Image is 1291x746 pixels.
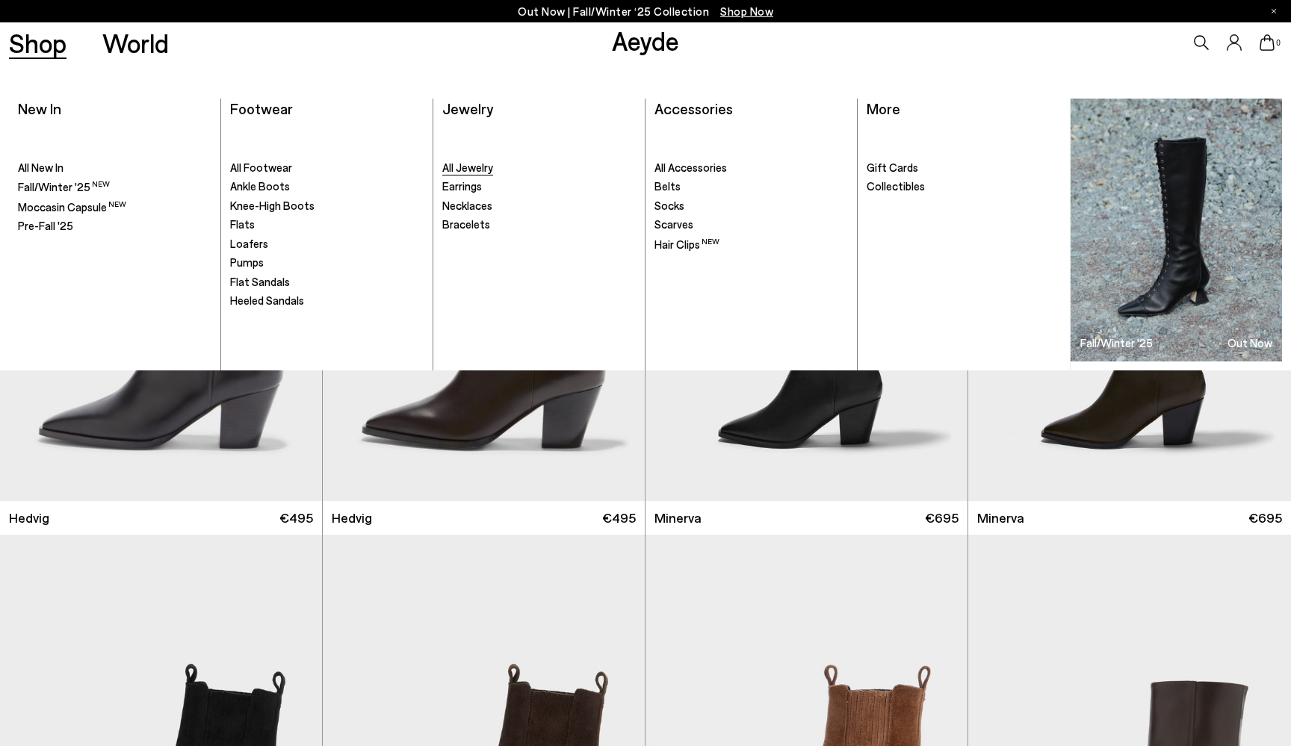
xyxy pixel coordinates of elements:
[1260,34,1275,51] a: 0
[654,217,848,232] a: Scarves
[867,99,900,117] a: More
[602,509,636,527] span: €495
[230,161,292,174] span: All Footwear
[654,161,727,174] span: All Accessories
[442,179,482,193] span: Earrings
[230,217,255,231] span: Flats
[230,199,424,214] a: Knee-High Boots
[442,217,636,232] a: Bracelets
[518,2,773,21] p: Out Now | Fall/Winter ‘25 Collection
[230,217,424,232] a: Flats
[654,217,693,231] span: Scarves
[323,501,645,535] a: Hedvig €495
[18,219,211,234] a: Pre-Fall '25
[230,161,424,175] a: All Footwear
[720,4,773,18] span: Navigate to /collections/new-in
[1071,99,1282,361] img: Group_1295_900x.jpg
[442,217,490,231] span: Bracelets
[230,199,315,212] span: Knee-High Boots
[612,25,679,56] a: Aeyde
[654,199,848,214] a: Socks
[230,99,293,117] a: Footwear
[925,509,959,527] span: €695
[18,219,73,232] span: Pre-Fall '25
[332,509,372,527] span: Hedvig
[230,293,424,308] a: Heeled Sandals
[18,200,126,214] span: Moccasin Capsule
[867,161,918,174] span: Gift Cards
[654,179,848,194] a: Belts
[442,99,493,117] a: Jewelry
[442,161,636,175] a: All Jewelry
[279,509,313,527] span: €495
[230,275,290,288] span: Flat Sandals
[230,179,290,193] span: Ankle Boots
[1080,338,1153,349] h3: Fall/Winter '25
[230,179,424,194] a: Ankle Boots
[230,275,424,290] a: Flat Sandals
[230,237,268,250] span: Loafers
[9,30,66,56] a: Shop
[18,179,211,195] a: Fall/Winter '25
[442,179,636,194] a: Earrings
[442,161,493,174] span: All Jewelry
[1248,509,1282,527] span: €695
[18,161,64,174] span: All New In
[442,199,636,214] a: Necklaces
[230,255,424,270] a: Pumps
[867,161,1061,175] a: Gift Cards
[654,237,848,252] a: Hair Clips
[18,99,61,117] a: New In
[18,180,110,193] span: Fall/Winter '25
[1227,338,1272,349] h3: Out Now
[230,293,304,307] span: Heeled Sandals
[654,161,848,175] a: All Accessories
[654,199,684,212] span: Socks
[654,509,702,527] span: Minerva
[654,179,681,193] span: Belts
[442,199,492,212] span: Necklaces
[867,179,1061,194] a: Collectibles
[230,255,264,269] span: Pumps
[867,179,925,193] span: Collectibles
[977,509,1024,527] span: Minerva
[645,501,968,535] a: Minerva €695
[968,501,1291,535] a: Minerva €695
[18,161,211,175] a: All New In
[654,99,733,117] a: Accessories
[1275,39,1282,47] span: 0
[18,199,211,215] a: Moccasin Capsule
[654,237,719,251] span: Hair Clips
[9,509,49,527] span: Hedvig
[102,30,169,56] a: World
[230,237,424,252] a: Loafers
[1071,99,1282,361] a: Fall/Winter '25 Out Now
